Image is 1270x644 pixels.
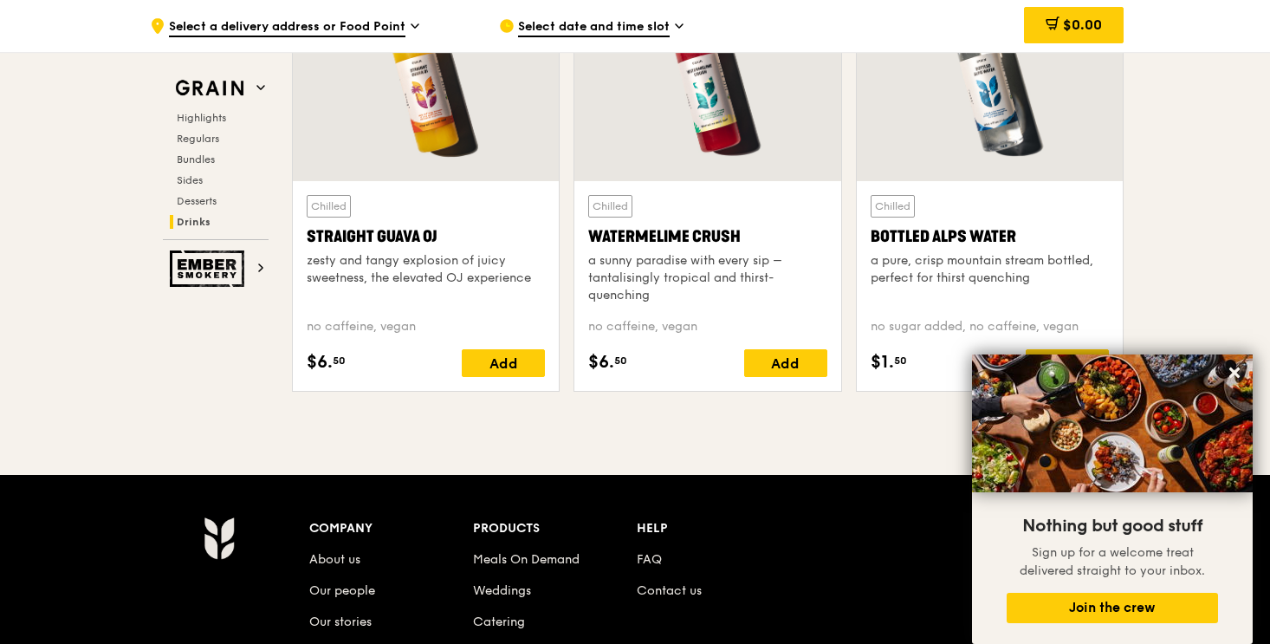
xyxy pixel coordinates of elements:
span: Regulars [177,133,219,145]
a: Weddings [473,583,531,598]
div: zesty and tangy explosion of juicy sweetness, the elevated OJ experience [307,252,545,287]
div: a sunny paradise with every sip – tantalisingly tropical and thirst-quenching [588,252,826,304]
span: Nothing but good stuff [1022,516,1202,537]
div: Bottled Alps Water [871,224,1109,249]
div: Add [744,349,827,377]
div: no caffeine, vegan [588,318,826,335]
span: $6. [588,349,614,375]
button: Close [1221,359,1248,387]
a: About us [309,552,360,567]
span: 50 [333,354,346,368]
div: Add [462,349,545,377]
div: no caffeine, vegan [307,318,545,335]
img: Grain [204,517,234,560]
span: $0.00 [1063,16,1102,33]
div: Help [637,517,800,541]
a: Contact us [637,583,702,598]
a: Catering [473,615,525,629]
span: Sides [177,174,203,186]
span: Desserts [177,195,217,207]
a: Our people [309,583,375,598]
div: Chilled [307,195,351,218]
span: Sign up for a welcome treat delivered straight to your inbox. [1020,545,1205,578]
a: Our stories [309,615,372,629]
div: Company [309,517,473,541]
div: no sugar added, no caffeine, vegan [871,318,1109,335]
button: Join the crew [1007,593,1218,623]
a: FAQ [637,552,662,567]
span: Highlights [177,112,226,124]
span: Select date and time slot [518,18,670,37]
div: Products [473,517,637,541]
span: 50 [614,354,627,368]
img: Grain web logo [170,73,249,104]
span: Drinks [177,216,211,228]
span: $6. [307,349,333,375]
div: a pure, crisp mountain stream bottled, perfect for thirst quenching [871,252,1109,287]
span: Select a delivery address or Food Point [169,18,405,37]
div: Chilled [871,195,915,218]
div: Straight Guava OJ [307,224,545,249]
span: Bundles [177,153,215,166]
a: Meals On Demand [473,552,580,567]
div: Add [1026,349,1109,377]
img: DSC07876-Edit02-Large.jpeg [972,355,1253,492]
div: Chilled [588,195,632,218]
div: Watermelime Crush [588,224,826,249]
span: 50 [894,354,907,368]
span: $1. [871,349,894,375]
img: Ember Smokery web logo [170,250,249,287]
